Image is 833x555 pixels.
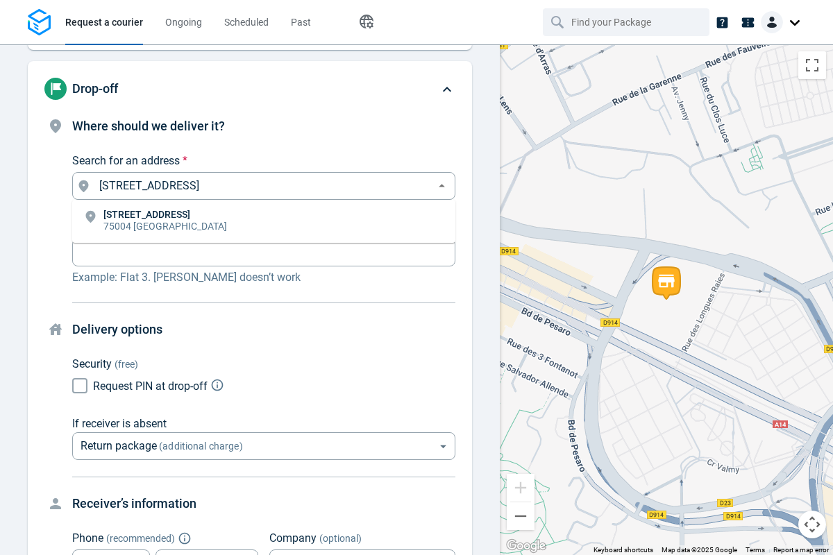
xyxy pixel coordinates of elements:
a: Terms [746,546,765,554]
span: Map data ©2025 Google [662,546,737,554]
span: Company [269,531,317,545]
button: Close [433,178,451,195]
button: Map camera controls [798,511,826,538]
input: Find your Package [571,9,684,35]
span: (free) [115,357,138,371]
img: Logo [28,9,51,36]
button: Explain "Recommended" [180,534,189,543]
button: Explain PIN code request [213,381,221,389]
button: Zoom out [507,502,535,530]
img: Google [503,537,549,555]
button: Toggle fullscreen view [798,51,826,79]
span: Search for an address [72,154,180,167]
span: (optional) [319,533,362,544]
span: Request a courier [65,17,143,28]
button: Zoom in [507,474,535,502]
span: (additional charge) [157,441,243,452]
span: If receiver is absent [72,417,167,430]
h4: Delivery options [72,320,455,339]
span: Drop-off [72,81,118,96]
button: Keyboard shortcuts [594,545,653,555]
a: Report a map error [773,546,829,554]
p: Security [72,356,112,373]
span: Request PIN at drop-off [93,379,208,393]
span: ( recommended ) [106,533,175,544]
p: 75004 [GEOGRAPHIC_DATA] [103,219,227,233]
div: Return package [72,432,455,460]
span: Phone [72,531,103,545]
span: Ongoing [165,17,202,28]
h4: Receiver’s information [72,494,455,513]
span: Where should we deliver it? [72,119,225,133]
span: Scheduled [224,17,269,28]
p: Example: Flat 3. [PERSON_NAME] doesn’t work [72,269,455,286]
img: Client [761,11,783,33]
div: Drop-off [28,61,472,117]
p: [STREET_ADDRESS] [103,210,227,219]
a: Open this area in Google Maps (opens a new window) [503,537,549,555]
span: Past [291,17,311,28]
